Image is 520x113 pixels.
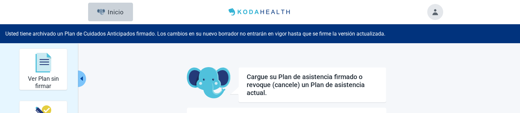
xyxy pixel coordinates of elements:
span: caret-left [78,75,85,82]
h2: Ver Plan sin firmar [22,75,65,89]
img: Elephant [97,9,105,15]
img: svg%3e [35,53,51,73]
button: Contraer menú [78,70,86,87]
div: Inicio [97,9,124,15]
img: Koda Health [226,7,294,17]
button: ElephantInicio [88,3,133,21]
div: Ver Plan sin firmar [19,49,67,90]
button: Toggle account menu [427,4,443,20]
div: Cargue su Plan de asistencia firmado o revoque (cancele) un Plan de asistencia actual. [247,73,378,97]
img: Koda Elephant [187,67,230,99]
